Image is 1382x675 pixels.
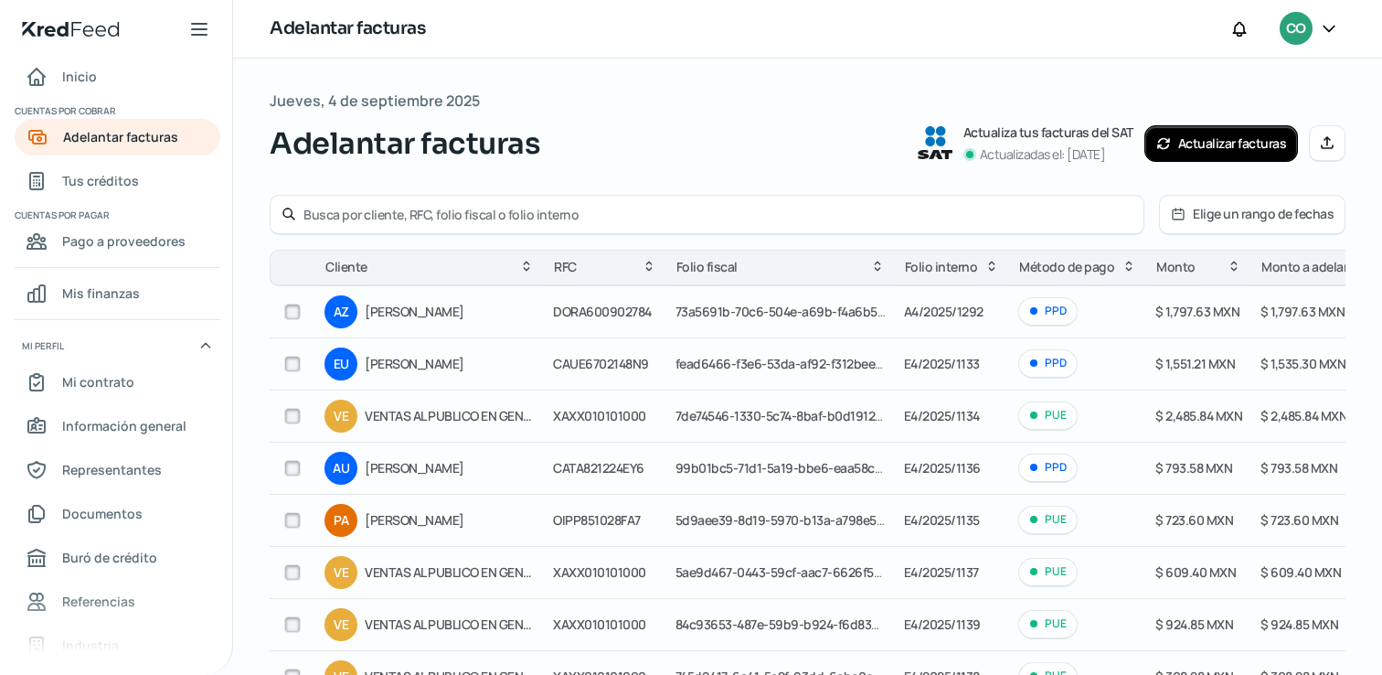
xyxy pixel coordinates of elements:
a: Representantes [15,452,220,488]
span: Mis finanzas [62,282,140,305]
div: AZ [324,295,357,328]
div: PPD [1018,297,1078,326]
span: 99b01bc5-71d1-5a19-bbe6-eaa58c01ecde [675,459,916,477]
div: PPD [1018,349,1078,378]
span: $ 1,535.30 MXN [1260,355,1345,372]
span: XAXX010101000 [553,616,646,633]
span: 84c93653-487e-59b9-b924-f6d8325558cf [675,616,917,633]
img: SAT logo [918,126,952,159]
a: Adelantar facturas [15,119,220,155]
h1: Adelantar facturas [270,16,425,42]
a: Documentos [15,496,220,532]
span: XAXX010101000 [553,563,646,581]
span: Jueves, 4 de septiembre 2025 [270,88,480,114]
div: VE [324,608,357,641]
span: $ 924.85 MXN [1155,616,1233,633]
span: Adelantar facturas [270,122,540,166]
a: Mi contrato [15,364,220,401]
span: E4/2025/1137 [904,563,979,581]
span: $ 1,797.63 MXN [1260,303,1345,320]
span: XAXX010101000 [553,407,646,424]
div: PA [324,504,357,537]
span: $ 609.40 MXN [1260,563,1341,581]
span: $ 1,797.63 MXN [1155,303,1239,320]
span: Documentos [62,502,143,525]
span: Folio interno [905,256,978,278]
a: Industria [15,627,220,664]
span: 73a5691b-70c6-504e-a69b-f4a6b599201c [675,303,920,320]
span: $ 1,551.21 MXN [1155,355,1235,372]
button: Elige un rango de fechas [1160,196,1345,233]
span: $ 609.40 MXN [1155,563,1236,581]
div: PUE [1018,558,1078,586]
span: 5ae9d467-0443-59cf-aac7-6626f5faa7e9 [675,563,912,581]
span: Mi contrato [62,370,134,393]
span: Cliente [325,256,367,278]
span: fead6466-f3e6-53da-af92-f312bee53deb [675,355,911,372]
a: Referencias [15,584,220,620]
span: [PERSON_NAME] [365,353,535,375]
span: VENTAS AL PUBLICO EN GENERAL [365,562,535,584]
button: Actualizar facturas [1144,125,1299,162]
span: $ 793.58 MXN [1260,459,1337,477]
span: VENTAS AL PUBLICO EN GENERAL [365,405,535,427]
div: EU [324,348,357,380]
input: Busca por cliente, RFC, folio fiscal o folio interno [303,206,1132,223]
span: Tus créditos [62,169,139,192]
span: Industria [62,634,119,657]
a: Pago a proveedores [15,223,220,260]
span: Monto [1156,256,1196,278]
span: 7de74546-1330-5c74-8baf-b0d19125b94a [675,407,911,424]
span: E4/2025/1135 [904,511,980,529]
span: CATA821224EY6 [553,459,644,477]
span: Pago a proveedores [62,230,186,252]
p: Actualizadas el: [DATE] [980,144,1106,166]
span: E4/2025/1139 [904,616,981,633]
span: E4/2025/1134 [904,407,980,424]
span: DORA600902784 [553,303,652,320]
div: PUE [1018,610,1078,638]
span: $ 723.60 MXN [1155,511,1233,529]
span: Referencias [62,590,135,613]
p: Actualiza tus facturas del SAT [963,122,1133,144]
span: RFC [554,256,577,278]
div: VE [324,556,357,589]
div: PUE [1018,506,1078,534]
span: $ 924.85 MXN [1260,616,1338,633]
span: CO [1286,18,1305,40]
div: VE [324,400,357,433]
span: Mi perfil [22,337,64,354]
span: [PERSON_NAME] [365,301,535,323]
span: Información general [62,414,186,437]
span: 5d9aee39-8d19-5970-b13a-a798e54130dd [675,511,919,529]
span: OIPP851028FA7 [553,511,641,529]
span: $ 793.58 MXN [1155,459,1232,477]
a: Información general [15,408,220,445]
a: Tus créditos [15,163,220,199]
span: Representantes [62,458,162,481]
span: [PERSON_NAME] [365,457,535,479]
span: VENTAS AL PUBLICO EN GENERAL [365,614,535,636]
span: Cuentas por cobrar [15,102,218,119]
span: Monto a adelantar [1261,256,1367,278]
span: Folio fiscal [676,256,738,278]
span: E4/2025/1136 [904,459,981,477]
span: Buró de crédito [62,546,157,569]
a: Inicio [15,59,220,95]
span: Inicio [62,65,97,88]
span: Adelantar facturas [63,125,178,148]
span: $ 723.60 MXN [1260,511,1338,529]
span: [PERSON_NAME] [365,509,535,531]
div: PPD [1018,454,1078,482]
span: $ 2,485.84 MXN [1260,407,1347,424]
span: A4/2025/1292 [904,303,983,320]
span: E4/2025/1133 [904,355,980,372]
a: Mis finanzas [15,275,220,312]
div: AU [324,452,357,485]
span: Método de pago [1019,256,1114,278]
span: Cuentas por pagar [15,207,218,223]
div: PUE [1018,402,1078,430]
a: Buró de crédito [15,540,220,576]
span: CAUE6702148N9 [553,355,649,372]
span: $ 2,485.84 MXN [1155,407,1242,424]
